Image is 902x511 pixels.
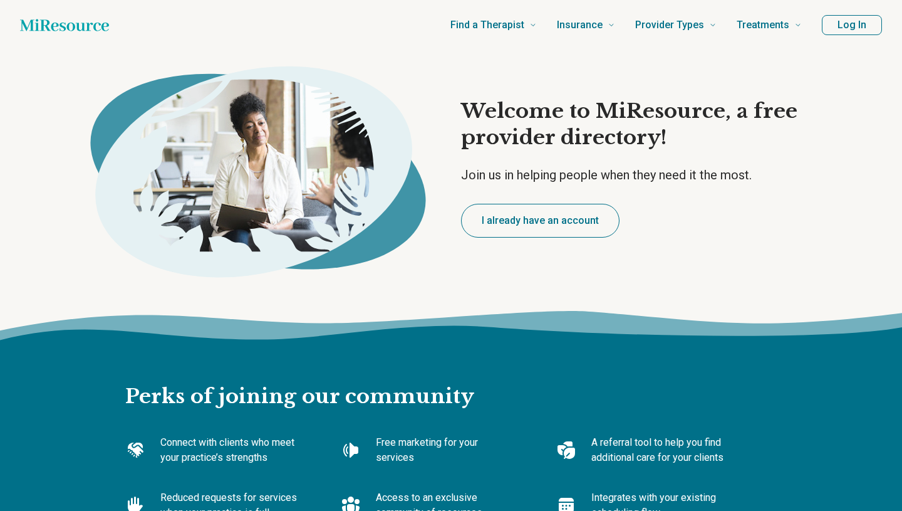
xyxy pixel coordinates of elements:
[20,13,109,38] a: Home page
[461,166,832,184] p: Join us in helping people when they need it the most.
[461,98,832,150] h1: Welcome to MiResource, a free provider directory!
[591,435,732,465] p: A referral tool to help you find additional care for your clients
[822,15,882,35] button: Log In
[125,344,777,410] h2: Perks of joining our community
[376,435,516,465] p: Free marketing for your services
[635,16,704,34] span: Provider Types
[557,16,603,34] span: Insurance
[160,435,301,465] p: Connect with clients who meet your practice’s strengths
[450,16,524,34] span: Find a Therapist
[461,204,619,238] button: I already have an account
[737,16,789,34] span: Treatments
